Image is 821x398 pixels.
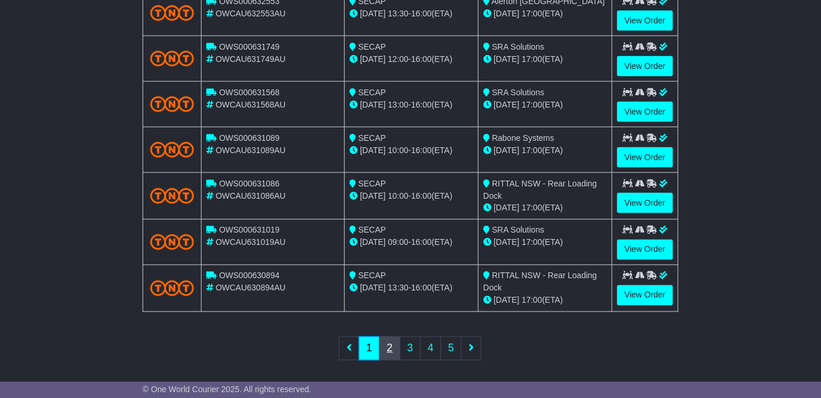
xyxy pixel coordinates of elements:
a: 4 [420,337,441,361]
span: 17:00 [522,238,542,247]
a: View Order [617,56,673,77]
span: 10:00 [388,146,408,155]
span: OWCAU631749AU [216,54,286,64]
span: 16:00 [411,191,432,200]
span: 17:00 [522,100,542,109]
span: [DATE] [360,54,386,64]
img: TNT_Domestic.png [150,142,194,158]
span: 16:00 [411,146,432,155]
div: (ETA) [483,53,607,65]
span: SRA Solutions [492,42,545,51]
span: [DATE] [494,9,519,18]
span: 13:30 [388,283,408,293]
a: 1 [359,337,380,361]
div: - (ETA) [349,237,473,249]
span: OWCAU630894AU [216,283,286,293]
a: View Order [617,285,673,306]
div: - (ETA) [349,53,473,65]
div: (ETA) [483,295,607,307]
div: - (ETA) [349,8,473,20]
div: (ETA) [483,99,607,111]
a: 2 [379,337,400,361]
span: OWCAU631089AU [216,146,286,155]
a: View Order [617,147,673,168]
img: TNT_Domestic.png [150,281,194,296]
img: TNT_Domestic.png [150,234,194,250]
span: [DATE] [494,203,519,213]
span: 16:00 [411,100,432,109]
span: [DATE] [360,238,386,247]
span: OWS000631019 [219,226,280,235]
span: 17:00 [522,203,542,213]
span: OWCAU632553AU [216,9,286,18]
span: [DATE] [360,191,386,200]
span: SECAP [358,271,386,281]
span: OWCAU631086AU [216,191,286,200]
span: 17:00 [522,9,542,18]
span: OWS000630894 [219,271,280,281]
span: OWCAU631019AU [216,238,286,247]
a: View Order [617,193,673,213]
span: 17:00 [522,54,542,64]
span: [DATE] [360,100,386,109]
div: (ETA) [483,237,607,249]
span: 16:00 [411,283,432,293]
span: [DATE] [494,146,519,155]
span: 16:00 [411,238,432,247]
span: [DATE] [494,54,519,64]
span: 13:30 [388,9,408,18]
div: - (ETA) [349,99,473,111]
span: 10:00 [388,191,408,200]
span: OWS000631089 [219,133,280,143]
span: 13:00 [388,100,408,109]
span: 16:00 [411,54,432,64]
span: OWS000631749 [219,42,280,51]
span: Rabone Systems [492,133,555,143]
span: OWCAU631568AU [216,100,286,109]
span: RITTAL NSW - Rear Loading Dock [483,271,597,293]
div: (ETA) [483,202,607,214]
span: 12:00 [388,54,408,64]
span: © One World Courier 2025. All rights reserved. [143,385,311,394]
span: [DATE] [494,296,519,305]
span: 09:00 [388,238,408,247]
div: (ETA) [483,8,607,20]
span: [DATE] [494,100,519,109]
span: SECAP [358,88,386,97]
div: (ETA) [483,144,607,157]
span: [DATE] [360,283,386,293]
span: SRA Solutions [492,226,545,235]
span: SECAP [358,226,386,235]
span: 17:00 [522,146,542,155]
a: View Order [617,102,673,122]
span: [DATE] [360,9,386,18]
span: 16:00 [411,9,432,18]
span: SECAP [358,133,386,143]
span: OWS000631086 [219,179,280,188]
div: - (ETA) [349,190,473,202]
div: - (ETA) [349,144,473,157]
a: 5 [441,337,462,361]
a: 3 [400,337,421,361]
img: TNT_Domestic.png [150,96,194,112]
a: View Order [617,11,673,31]
img: TNT_Domestic.png [150,188,194,204]
a: View Order [617,240,673,260]
span: OWS000631568 [219,88,280,97]
span: SRA Solutions [492,88,545,97]
span: RITTAL NSW - Rear Loading Dock [483,179,597,200]
span: [DATE] [360,146,386,155]
img: TNT_Domestic.png [150,5,194,21]
span: SECAP [358,179,386,188]
span: [DATE] [494,238,519,247]
span: 17:00 [522,296,542,305]
span: SECAP [358,42,386,51]
img: TNT_Domestic.png [150,51,194,67]
div: - (ETA) [349,282,473,295]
